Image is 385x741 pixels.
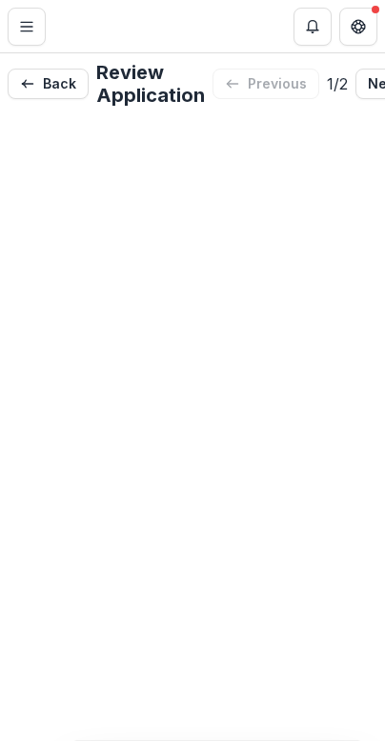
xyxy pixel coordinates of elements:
button: Notifications [294,8,332,46]
button: Get Help [339,8,377,46]
button: Back [8,69,89,99]
button: Toggle Menu [8,8,46,46]
h2: Review Application [96,61,205,107]
p: previous [248,76,307,92]
p: 1 / 2 [327,72,348,95]
button: previous [213,69,319,99]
